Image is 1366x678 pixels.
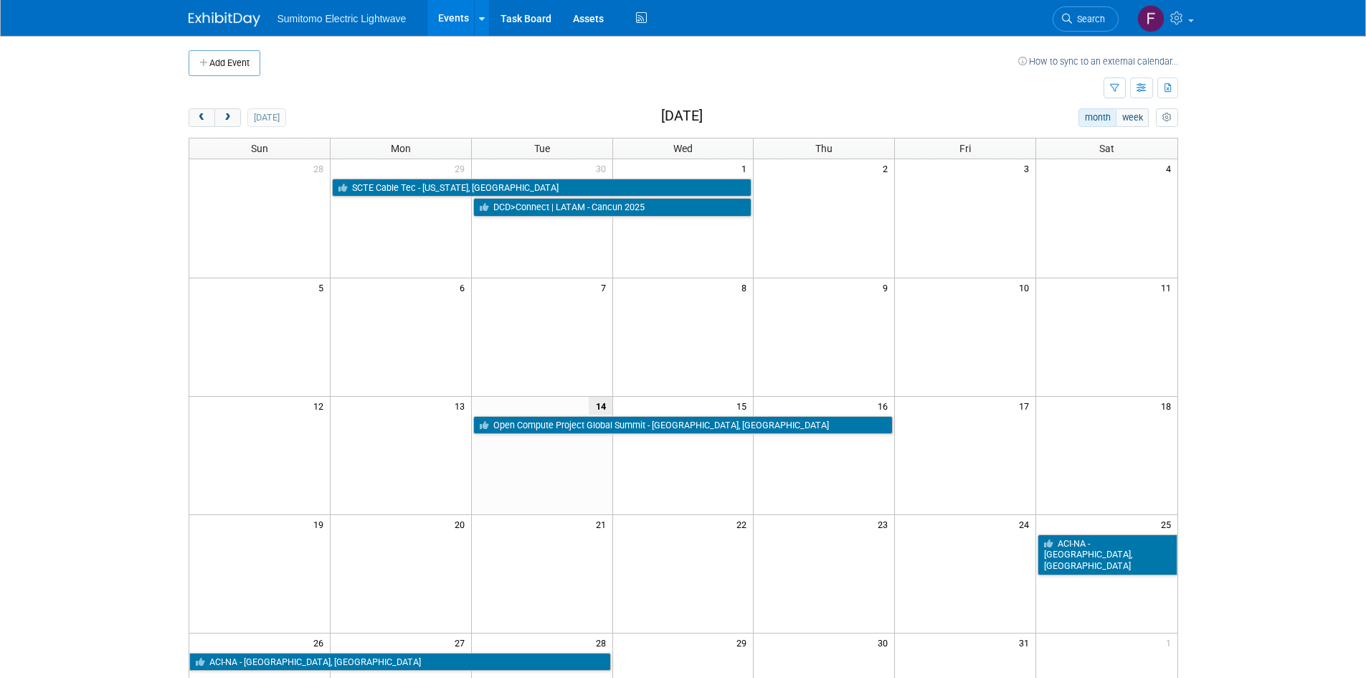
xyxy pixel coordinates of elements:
[876,397,894,415] span: 16
[473,416,893,435] a: Open Compute Project Global Summit - [GEOGRAPHIC_DATA], [GEOGRAPHIC_DATA]
[1072,14,1105,24] span: Search
[458,278,471,296] span: 6
[599,278,612,296] span: 7
[735,397,753,415] span: 15
[1018,515,1035,533] span: 24
[1159,397,1177,415] span: 18
[735,634,753,651] span: 29
[189,653,611,672] a: ACI-NA - [GEOGRAPHIC_DATA], [GEOGRAPHIC_DATA]
[1099,143,1114,154] span: Sat
[214,108,241,127] button: next
[391,143,411,154] span: Mon
[1038,535,1177,575] a: ACI-NA - [GEOGRAPHIC_DATA], [GEOGRAPHIC_DATA]
[1165,159,1177,177] span: 4
[453,159,471,177] span: 29
[453,397,471,415] span: 13
[1078,108,1116,127] button: month
[876,515,894,533] span: 23
[534,143,550,154] span: Tue
[594,515,612,533] span: 21
[815,143,833,154] span: Thu
[189,50,260,76] button: Add Event
[594,159,612,177] span: 30
[317,278,330,296] span: 5
[1018,56,1178,67] a: How to sync to an external calendar...
[661,108,703,124] h2: [DATE]
[312,397,330,415] span: 12
[1137,5,1165,32] img: Faith Byrd
[735,515,753,533] span: 22
[594,634,612,651] span: 28
[1018,397,1035,415] span: 17
[189,108,215,127] button: prev
[740,159,753,177] span: 1
[1053,6,1119,32] a: Search
[673,143,693,154] span: Wed
[876,634,894,651] span: 30
[1159,278,1177,296] span: 11
[1023,159,1035,177] span: 3
[881,278,894,296] span: 9
[189,12,260,27] img: ExhibitDay
[959,143,971,154] span: Fri
[247,108,285,127] button: [DATE]
[589,397,612,415] span: 14
[312,515,330,533] span: 19
[1159,515,1177,533] span: 25
[881,159,894,177] span: 2
[312,159,330,177] span: 28
[1165,634,1177,651] span: 1
[1156,108,1177,127] button: myCustomButton
[453,515,471,533] span: 20
[453,634,471,651] span: 27
[312,634,330,651] span: 26
[1018,634,1035,651] span: 31
[473,198,752,217] a: DCD>Connect | LATAM - Cancun 2025
[740,278,753,296] span: 8
[1018,278,1035,296] span: 10
[332,179,752,197] a: SCTE Cable Tec - [US_STATE], [GEOGRAPHIC_DATA]
[1116,108,1149,127] button: week
[278,13,407,24] span: Sumitomo Electric Lightwave
[251,143,268,154] span: Sun
[1162,113,1172,123] i: Personalize Calendar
